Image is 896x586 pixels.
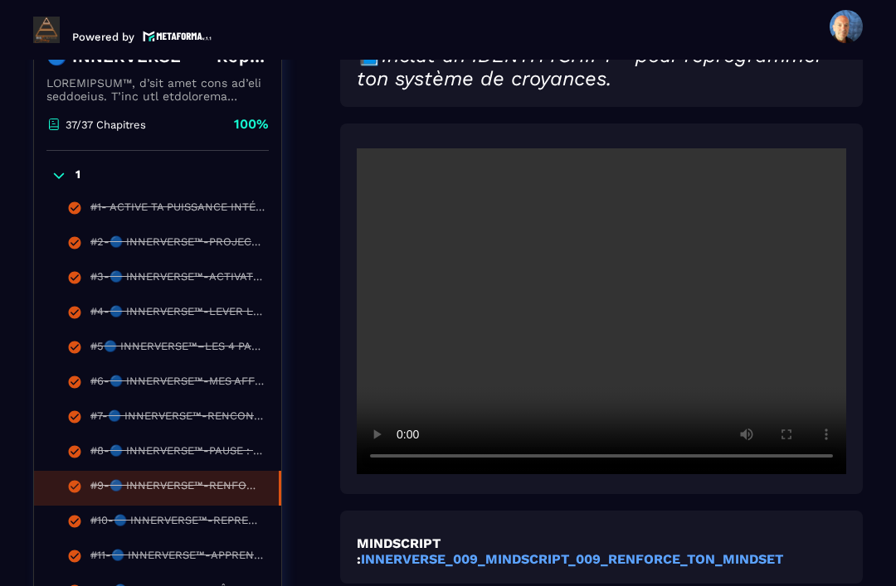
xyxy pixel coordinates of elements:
h2: 📘 [357,44,846,90]
div: #4-🔵 INNERVERSE™-LEVER LES VOILES INTÉRIEURS [90,305,265,323]
div: #6-🔵 INNERVERSE™-MES AFFIRMATIONS POSITIVES [90,375,265,393]
div: #5🔵 INNERVERSE™–LES 4 PALIERS VERS TA PRISE DE CONSCIENCE RÉUSSIE [90,340,265,358]
p: Powered by [72,31,134,43]
div: #3-🔵 INNERVERSE™-ACTIVATION PUISSANTE [90,270,265,288]
a: INNERVERSE_009_MINDSCRIPT_009_RENFORCE_TON_MINDSET [361,551,783,567]
em: Inclut un IDENTITYSHIFT™ pour reprogrammer ton système de croyances. [357,44,822,90]
p: 37/37 Chapitres [66,119,146,131]
p: 100% [234,115,269,133]
img: logo [143,29,212,43]
strong: MINDSCRIPT : [357,535,441,567]
div: #1- ACTIVE TA PUISSANCE INTÉRIEURE [90,201,265,219]
div: #10-🔵 INNERVERSE™-REPRENDS TON POUVOIR [90,514,265,532]
div: #2-🔵 INNERVERSE™-PROJECTION & TRANSFORMATION PERSONNELLE [90,235,265,254]
div: #9-🔵 INNERVERSE™-RENFORCE TON MINDSET [90,479,262,497]
p: 1 [75,167,80,184]
div: #11-🔵 INNERVERSE™-APPRENDS À DIRE NON [90,549,265,567]
img: logo-branding [33,17,60,43]
p: LOREMIPSUM™, d’sit amet cons ad’eli seddoeius. T’inc utl etdolorema aliquaeni ad minimveniamqui n... [46,76,269,103]
div: #7-🔵 INNERVERSE™-RENCONTRE AVEC TON ENFANT INTÉRIEUR. [90,409,265,428]
div: #8-🔵 INNERVERSE™-PAUSE : TU VIENS D’ACTIVER TON NOUVEAU CYCLE [90,444,265,463]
